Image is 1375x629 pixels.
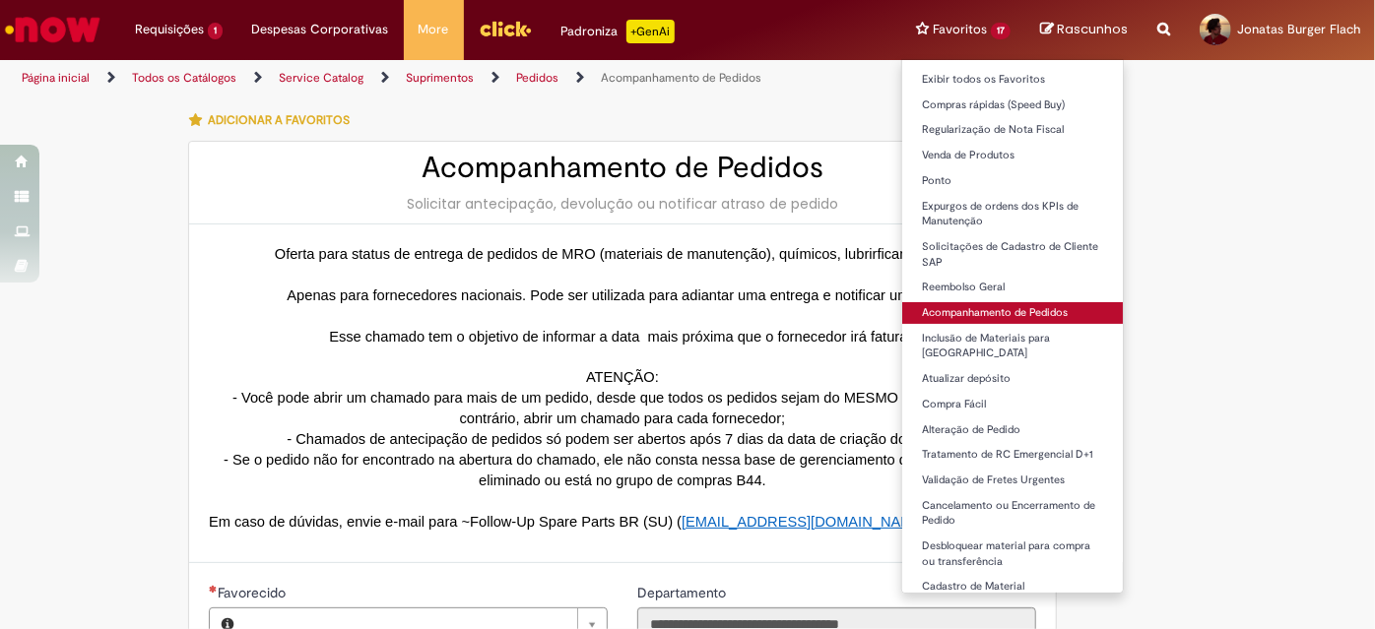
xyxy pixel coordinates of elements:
[132,70,236,86] a: Todos os Catálogos
[902,145,1123,166] a: Venda de Produtos
[15,60,902,96] ul: Trilhas de página
[682,514,926,530] a: [EMAIL_ADDRESS][DOMAIN_NAME]
[209,514,931,530] span: Em caso de dúvidas, envie e-mail para ~Follow-Up Spare Parts BR (SU) ( )
[287,431,957,447] span: - Chamados de antecipação de pedidos só podem ser abertos após 7 dias da data de criação do pedido;
[135,20,204,39] span: Requisições
[1237,21,1360,37] span: Jonatas Burger Flach
[279,70,363,86] a: Service Catalog
[209,194,1036,214] div: Solicitar antecipação, devolução ou notificar atraso de pedido
[902,444,1123,466] a: Tratamento de RC Emergencial D+1
[902,535,1123,572] a: Desbloquear material para compra ou transferência
[208,23,223,39] span: 1
[586,369,659,385] span: ATENÇÃO:
[902,196,1123,232] a: Expurgos de ordens dos KPIs de Manutenção
[902,119,1123,141] a: Regularização de Nota Fiscal
[208,112,350,128] span: Adicionar a Favoritos
[1057,20,1128,38] span: Rascunhos
[637,583,730,602] label: Somente leitura - Departamento
[252,20,389,39] span: Despesas Corporativas
[902,302,1123,324] a: Acompanhamento de Pedidos
[902,470,1123,491] a: Validação de Fretes Urgentes
[902,394,1123,415] a: Compra Fácil
[626,20,675,43] p: +GenAi
[902,69,1123,91] a: Exibir todos os Favoritos
[902,328,1123,364] a: Inclusão de Materiais para [GEOGRAPHIC_DATA]
[209,585,218,593] span: Necessários
[902,94,1123,116] a: Compras rápidas (Speed Buy)
[287,287,957,303] span: Apenas para fornecedores nacionais. Pode ser utilizada para adiantar uma entrega e notificar um a...
[901,59,1124,594] ul: Favoritos
[275,246,970,262] span: Oferta para status de entrega de pedidos de MRO (materiais de manutenção), químicos, lubrirficant...
[406,70,474,86] a: Suprimentos
[188,99,360,141] button: Adicionar a Favoritos
[419,20,449,39] span: More
[902,170,1123,192] a: Ponto
[561,20,675,43] div: Padroniza
[218,584,290,601] span: Necessários - Favorecido
[329,329,916,345] span: Esse chamado tem o objetivo de informar a data mais próxima que o fornecedor irá faturar.
[479,14,532,43] img: click_logo_yellow_360x200.png
[991,23,1011,39] span: 17
[601,70,761,86] a: Acompanhamento de Pedidos
[902,419,1123,441] a: Alteração de Pedido
[516,70,558,86] a: Pedidos
[902,495,1123,532] a: Cancelamento ou Encerramento de Pedido
[902,236,1123,273] a: Solicitações de Cadastro de Cliente SAP
[209,152,1036,184] h2: Acompanhamento de Pedidos
[232,390,1013,426] span: - Você pode abrir um chamado para mais de um pedido, desde que todos os pedidos sejam do MESMO fo...
[933,20,987,39] span: Favoritos
[22,70,90,86] a: Página inicial
[224,452,1021,488] span: - Se o pedido não for encontrado na abertura do chamado, ele não consta nessa base de gerenciamen...
[902,277,1123,298] a: Reembolso Geral
[902,576,1123,598] a: Cadastro de Material
[1040,21,1128,39] a: Rascunhos
[637,584,730,601] span: Somente leitura - Departamento
[2,10,103,49] img: ServiceNow
[902,368,1123,390] a: Atualizar depósito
